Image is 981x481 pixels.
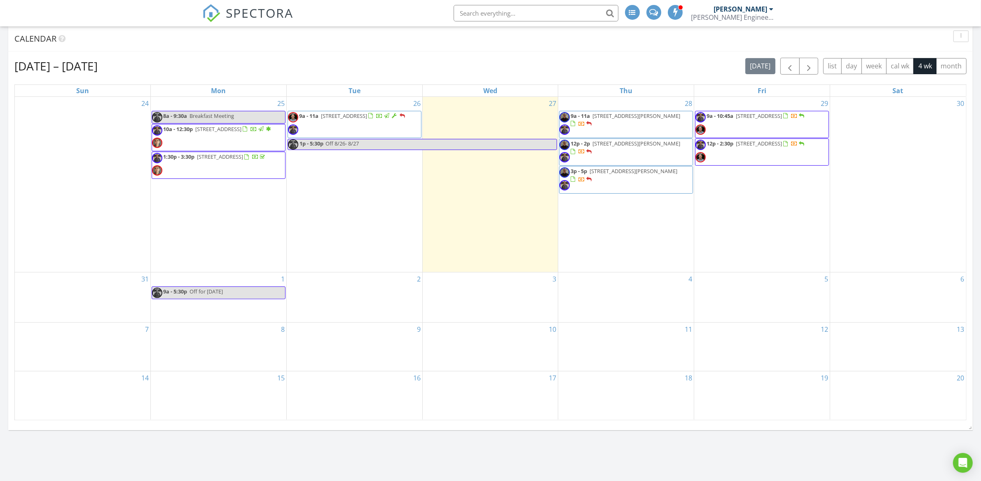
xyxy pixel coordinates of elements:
[152,124,286,151] a: 10a - 12:30p [STREET_ADDRESS]
[163,153,267,160] a: 1:30p - 3:30p [STREET_ADDRESS]
[347,85,362,96] a: Tuesday
[560,167,570,178] img: 5k9b64642.jpg
[953,453,973,473] div: Open Intercom Messenger
[151,272,287,322] td: Go to September 1, 2025
[143,323,150,336] a: Go to September 7, 2025
[140,97,150,110] a: Go to August 24, 2025
[592,140,680,147] span: [STREET_ADDRESS][PERSON_NAME]
[841,58,862,74] button: day
[321,112,367,120] span: [STREET_ADDRESS]
[152,125,162,136] img: img7912_1.jpg
[299,139,324,150] span: 1p - 5:30p
[558,97,694,272] td: Go to August 28, 2025
[151,97,287,272] td: Go to August 25, 2025
[422,272,558,322] td: Go to September 3, 2025
[559,166,693,193] a: 3p - 5p [STREET_ADDRESS][PERSON_NAME]
[325,140,359,147] span: Off 8/26- 8/27
[571,112,590,120] span: 9a - 11a
[299,112,406,120] a: 9a - 11a [STREET_ADDRESS]
[695,112,706,122] img: img7912_1.jpg
[936,58,967,74] button: month
[299,112,318,120] span: 9a - 11a
[15,97,151,272] td: Go to August 24, 2025
[415,323,422,336] a: Go to September 9, 2025
[163,125,273,133] a: 10a - 12:30p [STREET_ADDRESS]
[286,272,422,322] td: Go to September 2, 2025
[823,272,830,286] a: Go to September 5, 2025
[547,371,558,385] a: Go to September 17, 2025
[190,112,234,120] span: Breakfast Meeting
[683,371,694,385] a: Go to September 18, 2025
[276,97,286,110] a: Go to August 25, 2025
[422,322,558,371] td: Go to September 10, 2025
[151,322,287,371] td: Go to September 8, 2025
[694,97,830,272] td: Go to August 29, 2025
[226,4,294,21] span: SPECTORA
[163,288,187,295] span: 9a - 5:30p
[830,97,966,272] td: Go to August 30, 2025
[163,125,193,133] span: 10a - 12:30p
[687,272,694,286] a: Go to September 4, 2025
[683,97,694,110] a: Go to August 28, 2025
[559,138,693,166] a: 12p - 2p [STREET_ADDRESS][PERSON_NAME]
[286,97,422,272] td: Go to August 26, 2025
[152,152,286,179] a: 1:30p - 3:30p [STREET_ADDRESS]
[288,111,421,138] a: 9a - 11a [STREET_ADDRESS]
[15,371,151,419] td: Go to September 14, 2025
[482,85,499,96] a: Wednesday
[571,140,590,147] span: 12p - 2p
[152,288,162,298] img: img7912_1.jpg
[152,165,162,176] img: img_2753.jpg
[190,288,223,295] span: Off for [DATE]
[830,272,966,322] td: Go to September 6, 2025
[14,58,98,74] h2: [DATE] – [DATE]
[830,322,966,371] td: Go to September 13, 2025
[163,112,187,120] span: 8a - 9:30a
[547,97,558,110] a: Go to August 27, 2025
[913,58,937,74] button: 4 wk
[75,85,91,96] a: Sunday
[558,371,694,419] td: Go to September 18, 2025
[288,112,298,122] img: 5k9b65282_d200_1_.jpg
[279,272,286,286] a: Go to September 1, 2025
[412,371,422,385] a: Go to September 16, 2025
[819,371,830,385] a: Go to September 19, 2025
[286,322,422,371] td: Go to September 9, 2025
[140,272,150,286] a: Go to August 31, 2025
[695,152,706,162] img: 5k9b65282_d200_1_.jpg
[714,5,768,13] div: [PERSON_NAME]
[571,167,587,175] span: 3p - 5p
[422,97,558,272] td: Go to August 27, 2025
[707,140,733,147] span: 12p - 2:30p
[163,153,194,160] span: 1:30p - 3:30p
[286,371,422,419] td: Go to September 16, 2025
[780,58,800,75] button: Previous
[736,112,782,120] span: [STREET_ADDRESS]
[830,371,966,419] td: Go to September 20, 2025
[707,112,805,120] a: 9a - 10:45a [STREET_ADDRESS]
[197,153,243,160] span: [STREET_ADDRESS]
[14,33,56,44] span: Calendar
[886,58,914,74] button: cal wk
[618,85,634,96] a: Thursday
[195,125,241,133] span: [STREET_ADDRESS]
[955,323,966,336] a: Go to September 13, 2025
[558,272,694,322] td: Go to September 4, 2025
[558,322,694,371] td: Go to September 11, 2025
[547,323,558,336] a: Go to September 10, 2025
[152,138,162,148] img: img_2753.jpg
[707,140,805,147] a: 12p - 2:30p [STREET_ADDRESS]
[694,371,830,419] td: Go to September 19, 2025
[590,167,677,175] span: [STREET_ADDRESS][PERSON_NAME]
[592,112,680,120] span: [STREET_ADDRESS][PERSON_NAME]
[823,58,842,74] button: list
[819,97,830,110] a: Go to August 29, 2025
[891,85,905,96] a: Saturday
[288,139,298,150] img: img7912_1.jpg
[683,323,694,336] a: Go to September 11, 2025
[819,323,830,336] a: Go to September 12, 2025
[695,124,706,135] img: 5k9b65282_d200_1_.jpg
[745,58,775,74] button: [DATE]
[694,272,830,322] td: Go to September 5, 2025
[560,112,570,122] img: 5k9b64642.jpg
